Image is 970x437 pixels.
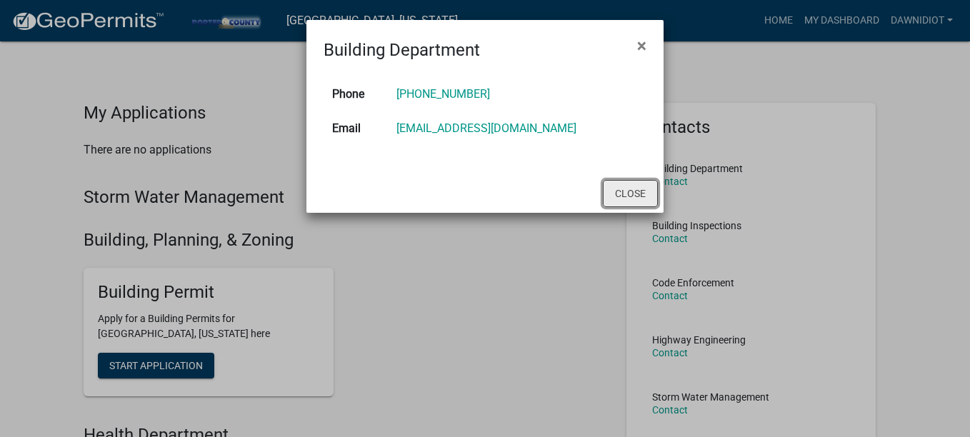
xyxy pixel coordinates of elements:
a: [PHONE_NUMBER] [396,87,490,101]
button: Close [603,180,658,207]
h4: Building Department [324,37,480,63]
button: Close [626,26,658,66]
th: Email [324,111,388,146]
th: Phone [324,77,388,111]
span: × [637,36,646,56]
a: [EMAIL_ADDRESS][DOMAIN_NAME] [396,121,576,135]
